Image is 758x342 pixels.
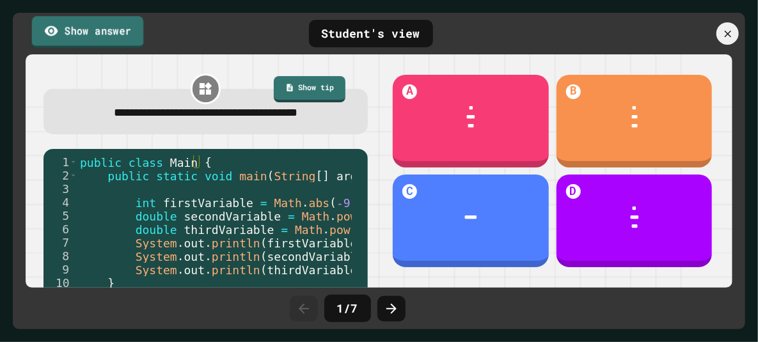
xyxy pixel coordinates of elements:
div: 1 [43,155,77,169]
div: 7 [43,236,77,249]
a: Show answer [32,16,144,48]
div: 5 [43,209,77,222]
h1: A [402,84,417,99]
div: 2 [43,169,77,182]
div: 6 [43,222,77,236]
h1: C [402,184,417,199]
h1: D [566,184,581,199]
div: 10 [43,276,77,290]
a: Show tip [274,76,345,102]
span: Toggle code folding, rows 2 through 10 [70,169,77,182]
span: Toggle code folding, rows 1 through 11 [70,155,77,169]
div: 3 [43,182,77,196]
div: 4 [43,196,77,209]
div: Student's view [309,20,433,47]
h1: B [566,84,581,99]
div: 1 / 7 [324,295,371,322]
div: 8 [43,249,77,263]
div: 9 [43,263,77,276]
